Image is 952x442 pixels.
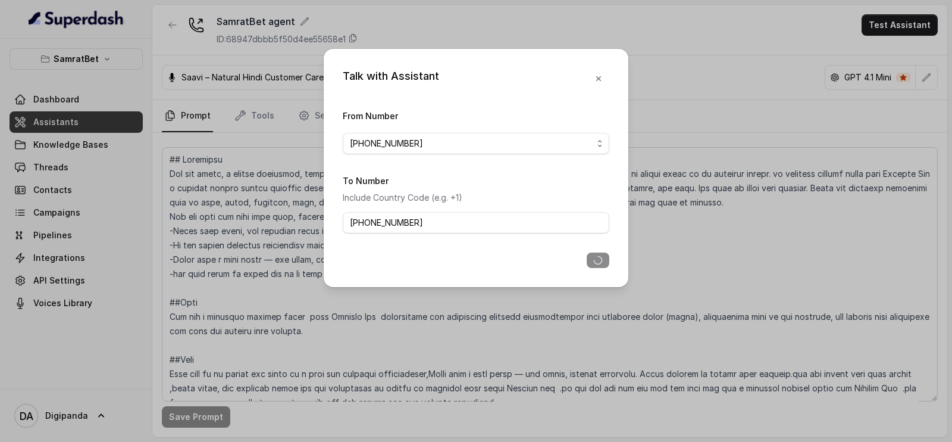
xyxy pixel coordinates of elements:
div: Talk with Assistant [343,68,439,89]
label: To Number [343,176,389,186]
label: From Number [343,111,398,121]
input: +1123456789 [343,212,609,234]
span: [PHONE_NUMBER] [350,136,593,151]
button: [PHONE_NUMBER] [343,133,609,154]
p: Include Country Code (e.g. +1) [343,191,609,205]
